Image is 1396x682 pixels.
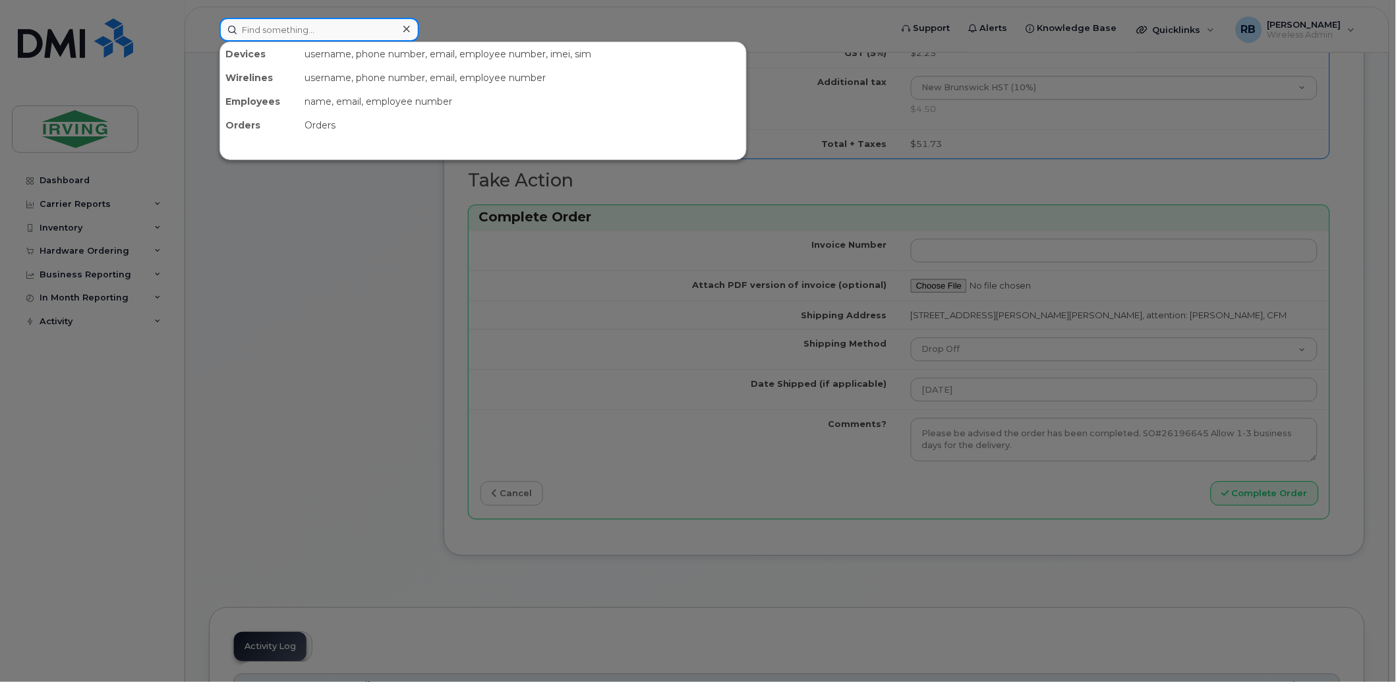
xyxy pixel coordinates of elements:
[220,90,299,113] div: Employees
[220,66,299,90] div: Wirelines
[299,90,746,113] div: name, email, employee number
[220,42,299,66] div: Devices
[299,113,746,137] div: Orders
[299,66,746,90] div: username, phone number, email, employee number
[219,18,419,42] input: Find something...
[220,113,299,137] div: Orders
[299,42,746,66] div: username, phone number, email, employee number, imei, sim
